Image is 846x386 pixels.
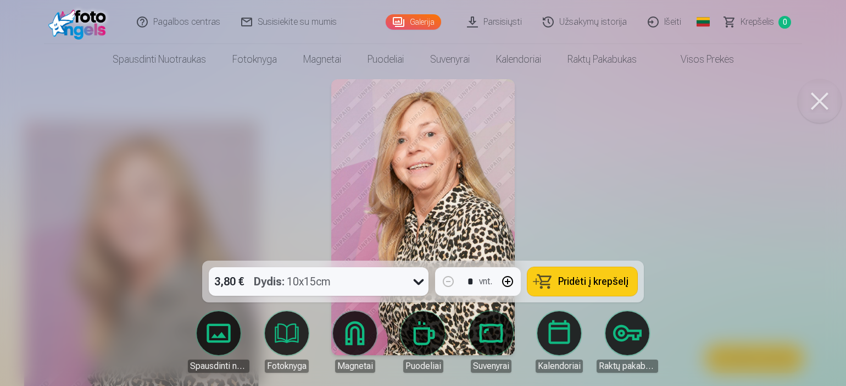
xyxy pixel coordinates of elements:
div: Fotoknyga [265,360,309,373]
a: Magnetai [290,44,354,75]
div: vnt. [479,275,492,288]
a: Suvenyrai [460,311,522,373]
span: Krepšelis [741,15,774,29]
a: Puodeliai [354,44,417,75]
a: Kalendoriai [483,44,554,75]
a: Kalendoriai [528,311,590,373]
a: Spausdinti nuotraukas [99,44,219,75]
button: Pridėti į krepšelį [527,267,637,296]
a: Fotoknyga [256,311,318,373]
span: 0 [778,16,791,29]
a: Spausdinti nuotraukas [188,311,249,373]
a: Magnetai [324,311,386,373]
strong: Dydis : [254,274,285,289]
div: 3,80 € [209,267,249,296]
div: Kalendoriai [536,360,583,373]
div: 10x15cm [254,267,331,296]
div: Magnetai [335,360,375,373]
div: Puodeliai [403,360,443,373]
a: Visos prekės [650,44,747,75]
div: Suvenyrai [471,360,511,373]
a: Puodeliai [392,311,454,373]
a: Raktų pakabukas [597,311,658,373]
div: Raktų pakabukas [597,360,658,373]
a: Suvenyrai [417,44,483,75]
img: /fa2 [48,4,112,40]
a: Fotoknyga [219,44,290,75]
a: Galerija [386,14,441,30]
a: Raktų pakabukas [554,44,650,75]
span: Pridėti į krepšelį [558,277,628,286]
div: Spausdinti nuotraukas [188,360,249,373]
